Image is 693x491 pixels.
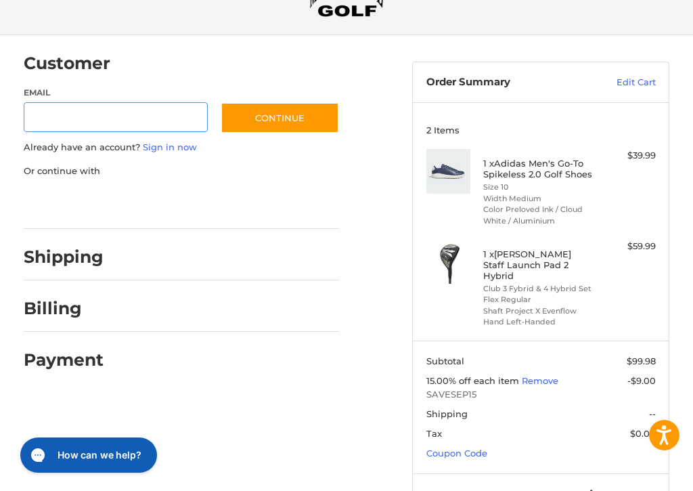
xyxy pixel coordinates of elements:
[483,204,595,226] li: Color Preloved Ink / Cloud White / Aluminium
[649,408,656,419] span: --
[483,193,595,205] li: Width Medium
[583,76,656,89] a: Edit Cart
[483,283,595,295] li: Club 3 Fybrid & 4 Hybrid Set
[483,305,595,317] li: Shaft Project X Evenflow
[483,294,595,305] li: Flex Regular
[483,316,595,328] li: Hand Left-Handed
[14,433,161,477] iframe: Gorgias live chat messenger
[24,53,110,74] h2: Customer
[630,428,656,439] span: $0.00
[143,142,197,152] a: Sign in now
[426,76,583,89] h3: Order Summary
[24,141,340,154] p: Already have an account?
[24,165,340,178] p: Or continue with
[627,375,656,386] span: -$9.00
[483,158,595,180] h4: 1 x Adidas Men's Go-To Spikeless 2.0 Golf Shoes
[598,240,656,253] div: $59.99
[426,375,522,386] span: 15.00% off each item
[426,356,464,366] span: Subtotal
[627,356,656,366] span: $99.98
[24,87,208,99] label: Email
[426,408,468,419] span: Shipping
[483,182,595,193] li: Size 10
[426,448,487,458] a: Coupon Code
[134,191,236,215] iframe: PayPal-paylater
[19,191,120,215] iframe: PayPal-paypal
[426,428,442,439] span: Tax
[483,249,595,282] h4: 1 x [PERSON_NAME] Staff Launch Pad 2 Hybrid
[426,125,656,135] h3: 2 Items
[221,102,339,133] button: Continue
[24,298,103,319] h2: Billing
[426,388,656,402] span: SAVESEP15
[598,149,656,163] div: $39.99
[24,247,104,268] h2: Shipping
[24,349,104,370] h2: Payment
[522,375,558,386] a: Remove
